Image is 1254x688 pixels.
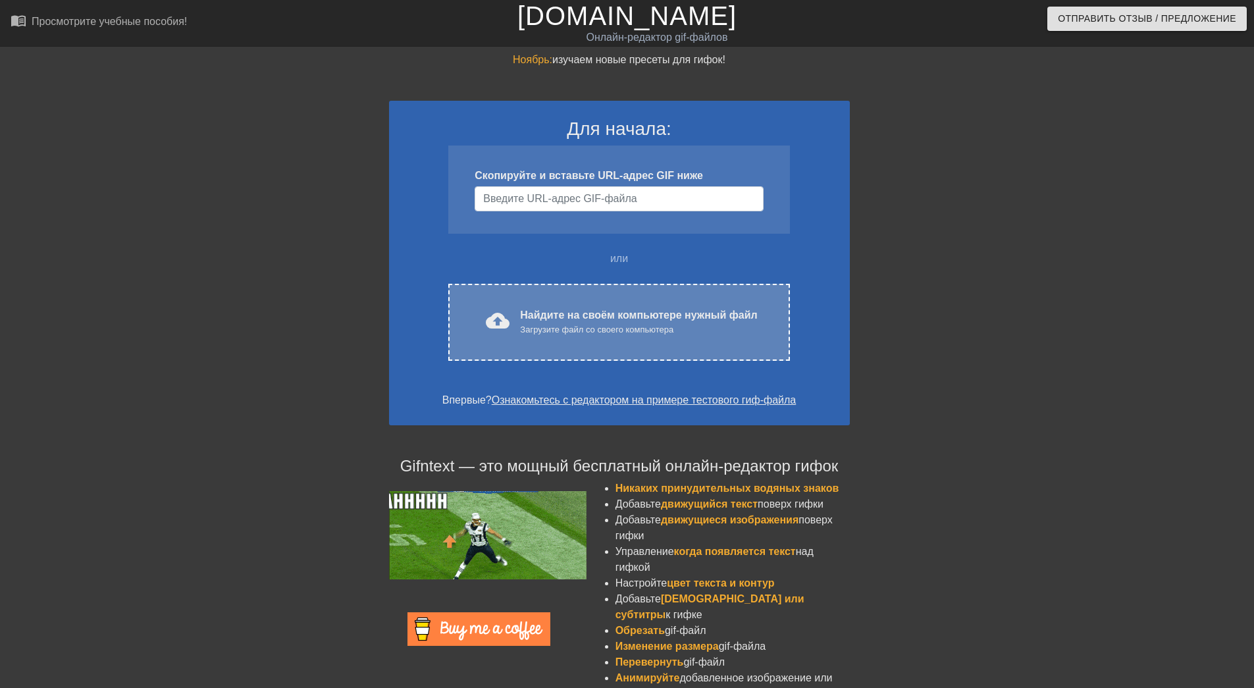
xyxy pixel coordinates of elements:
li: Настройте [615,575,850,591]
div: Скопируйте и вставьте URL-адрес GIF ниже [475,168,763,184]
li: Управление над гифкой [615,544,850,575]
li: gif-файл [615,623,850,639]
h4: Gifntext — это мощный бесплатный онлайн-редактор гифок [389,457,850,476]
button: Отправить Отзыв / Предложение [1047,7,1247,31]
span: Обрезать [615,625,665,636]
span: Анимируйте [615,672,680,683]
span: Изменение размера [615,641,719,652]
li: gif-файла [615,639,850,654]
img: football_small.gif [389,491,587,579]
li: Добавьте поверх гифки [615,496,850,512]
div: Загрузите файл со своего компьютера [520,323,757,336]
span: Перевернуть [615,656,684,668]
div: Онлайн-редактор gif-файлов [425,30,889,45]
div: Просмотрите учебные пособия! [32,16,187,27]
span: Отправить Отзыв / Предложение [1058,11,1236,27]
input: Имя пользователя [475,186,763,211]
div: Найдите на своём компьютере нужный файл [520,307,757,336]
div: или [423,251,816,267]
a: [DOMAIN_NAME] [517,1,737,30]
span: [DEMOGRAPHIC_DATA] или субтитры [615,593,804,620]
span: цвет текста и контур [667,577,774,589]
span: menu_book_бук меню [11,13,26,28]
span: cloud_upload загрузить [486,309,509,332]
span: Ноябрь: [513,54,552,65]
span: Никаких принудительных водяных знаков [615,483,839,494]
a: Ознакомьтесь с редактором на примере тестового гиф-файла [492,394,797,406]
h3: Для начала: [406,118,833,140]
a: Просмотрите учебные пособия! [11,13,187,33]
li: Добавьте поверх гифки [615,512,850,544]
span: когда появляется текст [674,546,796,557]
li: Добавьте к гифке [615,591,850,623]
div: Впервые? [406,392,833,408]
span: движущийся текст [661,498,758,510]
li: gif-файл [615,654,850,670]
div: изучаем новые пресеты для гифок! [389,52,850,68]
span: движущиеся изображения [661,514,798,525]
img: Купи Мне Кофе [407,612,550,646]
